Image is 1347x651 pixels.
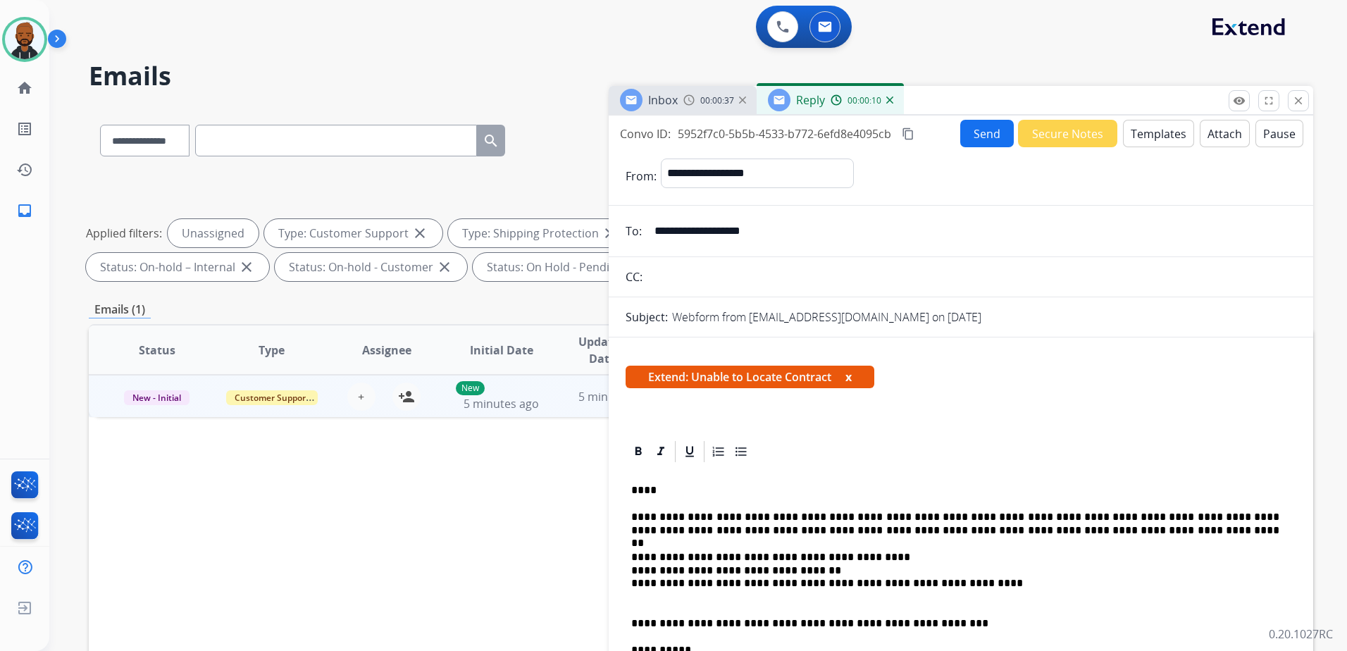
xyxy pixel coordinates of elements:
div: Ordered List [708,441,729,462]
mat-icon: fullscreen [1262,94,1275,107]
span: 00:00:37 [700,95,734,106]
div: Type: Customer Support [264,219,442,247]
mat-icon: content_copy [902,128,914,140]
button: Secure Notes [1018,120,1117,147]
img: avatar [5,20,44,59]
mat-icon: close [411,225,428,242]
h2: Emails [89,62,1313,90]
span: Type [259,342,285,359]
p: Applied filters: [86,225,162,242]
span: Extend: Unable to Locate Contract [626,366,874,388]
mat-icon: history [16,161,33,178]
mat-icon: inbox [16,202,33,219]
span: 5 minutes ago [578,389,654,404]
div: Type: Shipping Protection [448,219,633,247]
span: 5952f7c0-5b5b-4533-b772-6efd8e4095cb [678,126,891,142]
p: Convo ID: [620,125,671,142]
span: Initial Date [470,342,533,359]
button: x [845,368,852,385]
mat-icon: close [436,259,453,275]
mat-icon: remove_red_eye [1233,94,1246,107]
p: To: [626,223,642,240]
button: + [347,383,375,411]
p: Emails (1) [89,301,151,318]
div: Bullet List [731,441,752,462]
span: Customer Support [226,390,318,405]
span: New - Initial [124,390,190,405]
button: Send [960,120,1014,147]
mat-icon: person_add [398,388,415,405]
button: Pause [1255,120,1303,147]
div: Status: On-hold – Internal [86,253,269,281]
span: 5 minutes ago [464,396,539,411]
div: Underline [679,441,700,462]
mat-icon: close [1292,94,1305,107]
p: 0.20.1027RC [1269,626,1333,643]
div: Italic [650,441,671,462]
span: Inbox [648,92,678,108]
span: Status [139,342,175,359]
div: Status: On-hold - Customer [275,253,467,281]
mat-icon: home [16,80,33,97]
div: Unassigned [168,219,259,247]
span: 00:00:10 [848,95,881,106]
p: From: [626,168,657,185]
mat-icon: search [483,132,499,149]
p: Webform from [EMAIL_ADDRESS][DOMAIN_NAME] on [DATE] [672,309,981,325]
span: Updated Date [571,333,634,367]
button: Attach [1200,120,1250,147]
span: Reply [796,92,825,108]
p: New [456,381,485,395]
button: Templates [1123,120,1194,147]
mat-icon: close [238,259,255,275]
p: CC: [626,268,643,285]
div: Bold [628,441,649,462]
mat-icon: close [602,225,619,242]
span: Assignee [362,342,411,359]
div: Status: On Hold - Pending Parts [473,253,688,281]
span: + [358,388,364,405]
p: Subject: [626,309,668,325]
mat-icon: list_alt [16,120,33,137]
